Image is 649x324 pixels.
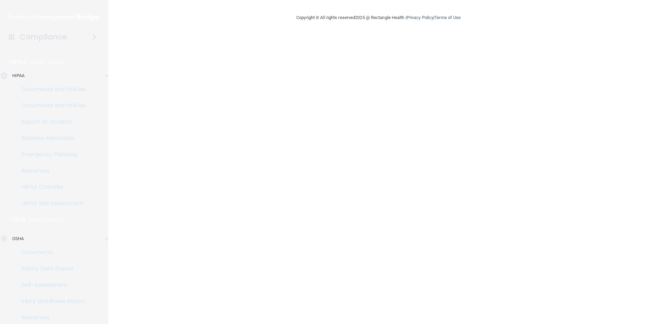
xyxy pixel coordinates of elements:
[20,32,67,42] h4: Compliance
[434,15,461,20] a: Terms of Use
[12,235,24,243] p: OSHA
[8,11,100,24] img: PMB logo
[4,200,97,207] p: HIPAA Risk Assessment
[12,72,25,80] p: HIPAA
[407,15,433,20] a: Privacy Policy
[30,216,66,224] p: Learn More!
[4,184,97,191] p: HIPAA Checklist
[4,249,97,256] p: Documents
[4,282,97,288] p: Self-Assessment
[4,314,97,321] p: Resources
[9,216,26,224] p: OSHA
[4,265,97,272] p: Safety Data Sheets
[9,58,26,66] p: HIPAA
[255,7,502,29] div: Copyright © All rights reserved 2025 @ Rectangle Health | |
[4,298,97,305] p: Injury and Illness Report
[4,86,97,93] p: Documents and Policies
[30,58,66,66] p: Learn More!
[4,102,97,109] p: Documents and Policies
[4,167,97,174] p: Resources
[4,151,97,158] p: Emergency Planning
[4,135,97,142] p: Business Associates
[4,119,97,125] p: Report an Incident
